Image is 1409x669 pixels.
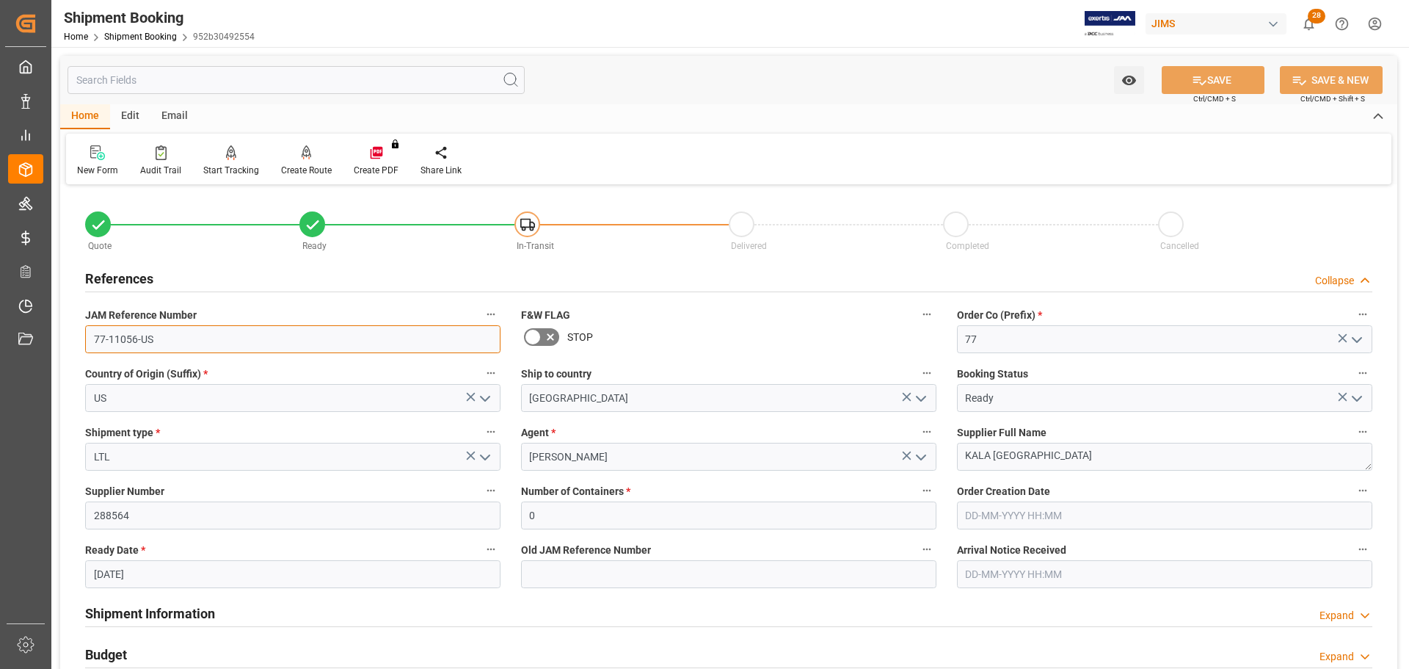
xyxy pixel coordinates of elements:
[909,387,931,410] button: open menu
[302,241,327,251] span: Ready
[1344,328,1366,351] button: open menu
[517,241,554,251] span: In-Transit
[1193,93,1236,104] span: Ctrl/CMD + S
[473,387,495,410] button: open menu
[957,308,1042,323] span: Order Co (Prefix)
[521,366,591,382] span: Ship to country
[85,484,164,499] span: Supplier Number
[521,425,556,441] span: Agent
[1146,10,1292,37] button: JIMS
[85,425,160,441] span: Shipment type
[957,560,1372,588] input: DD-MM-YYYY HH:MM
[946,241,989,251] span: Completed
[88,241,112,251] span: Quote
[85,308,197,323] span: JAM Reference Number
[1353,305,1372,324] button: Order Co (Prefix) *
[917,364,936,383] button: Ship to country
[917,540,936,559] button: Old JAM Reference Number
[1162,66,1264,94] button: SAVE
[731,241,767,251] span: Delivered
[1353,540,1372,559] button: Arrival Notice Received
[1114,66,1144,94] button: open menu
[1300,93,1365,104] span: Ctrl/CMD + Shift + S
[957,543,1066,558] span: Arrival Notice Received
[85,543,145,558] span: Ready Date
[521,308,570,323] span: F&W FLAG
[64,7,255,29] div: Shipment Booking
[1325,7,1358,40] button: Help Center
[85,604,215,623] h2: Shipment Information
[203,164,259,177] div: Start Tracking
[85,269,153,289] h2: References
[110,104,150,129] div: Edit
[481,540,500,559] button: Ready Date *
[68,66,525,94] input: Search Fields
[957,502,1372,529] input: DD-MM-YYYY HH:MM
[140,164,181,177] div: Audit Trail
[1353,422,1372,441] button: Supplier Full Name
[1353,481,1372,500] button: Order Creation Date
[60,104,110,129] div: Home
[420,164,462,177] div: Share Link
[909,446,931,469] button: open menu
[64,32,88,42] a: Home
[85,560,500,588] input: DD-MM-YYYY
[957,443,1372,471] textarea: KALA [GEOGRAPHIC_DATA]
[521,484,630,499] span: Number of Containers
[1319,649,1354,665] div: Expand
[1280,66,1383,94] button: SAVE & NEW
[481,364,500,383] button: Country of Origin (Suffix) *
[104,32,177,42] a: Shipment Booking
[481,305,500,324] button: JAM Reference Number
[77,164,118,177] div: New Form
[481,481,500,500] button: Supplier Number
[1319,608,1354,623] div: Expand
[567,330,593,345] span: STOP
[85,366,208,382] span: Country of Origin (Suffix)
[85,645,127,665] h2: Budget
[281,164,332,177] div: Create Route
[1308,9,1325,23] span: 28
[1160,241,1199,251] span: Cancelled
[1344,387,1366,410] button: open menu
[957,484,1050,499] span: Order Creation Date
[957,425,1046,441] span: Supplier Full Name
[1353,364,1372,383] button: Booking Status
[1146,13,1286,35] div: JIMS
[481,422,500,441] button: Shipment type *
[917,305,936,324] button: F&W FLAG
[150,104,199,129] div: Email
[917,481,936,500] button: Number of Containers *
[85,384,500,412] input: Type to search/select
[473,446,495,469] button: open menu
[1315,273,1354,289] div: Collapse
[521,543,651,558] span: Old JAM Reference Number
[1085,11,1135,37] img: Exertis%20JAM%20-%20Email%20Logo.jpg_1722504956.jpg
[957,366,1028,382] span: Booking Status
[1292,7,1325,40] button: show 28 new notifications
[917,422,936,441] button: Agent *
